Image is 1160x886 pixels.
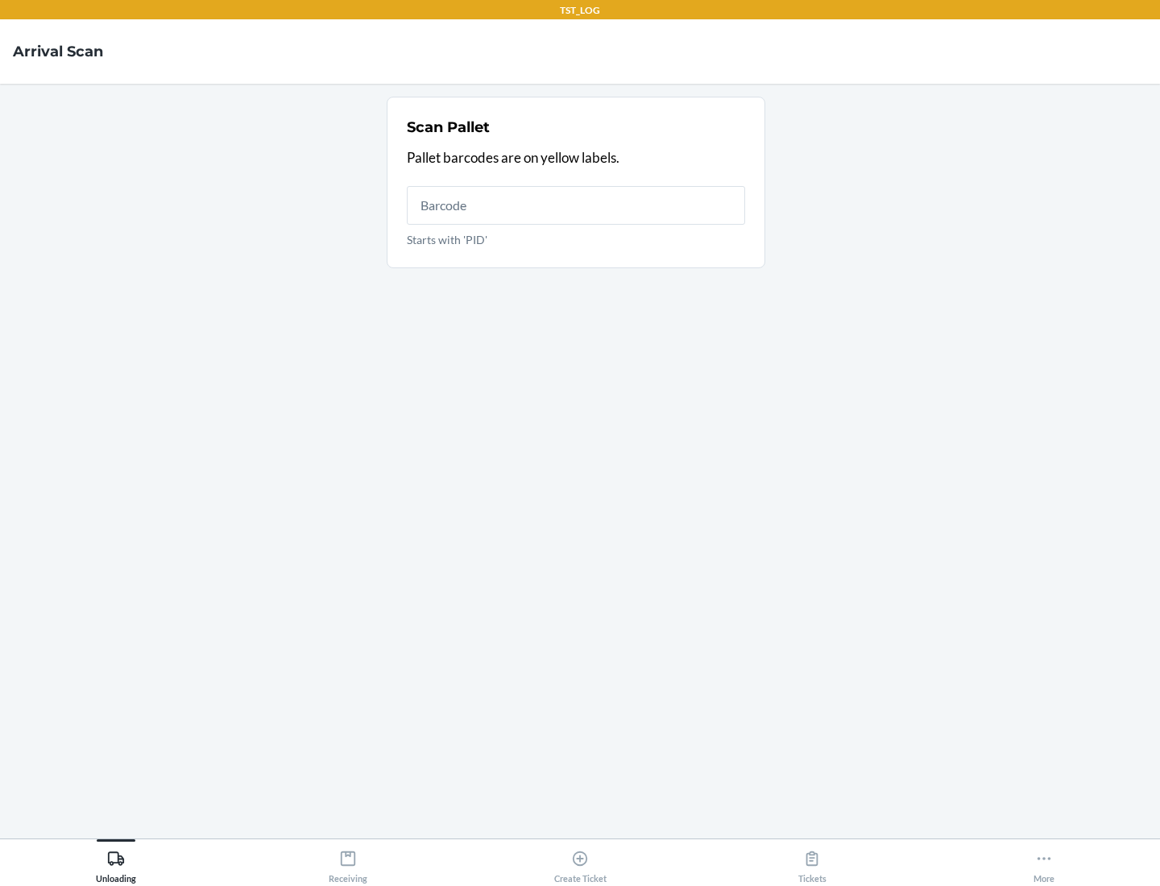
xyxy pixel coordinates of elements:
[696,839,928,884] button: Tickets
[329,843,367,884] div: Receiving
[407,117,490,138] h2: Scan Pallet
[554,843,607,884] div: Create Ticket
[464,839,696,884] button: Create Ticket
[1034,843,1054,884] div: More
[407,186,745,225] input: Starts with 'PID'
[232,839,464,884] button: Receiving
[798,843,826,884] div: Tickets
[928,839,1160,884] button: More
[560,3,600,18] p: TST_LOG
[407,147,745,168] p: Pallet barcodes are on yellow labels.
[13,41,103,62] h4: Arrival Scan
[96,843,136,884] div: Unloading
[407,231,745,248] p: Starts with 'PID'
